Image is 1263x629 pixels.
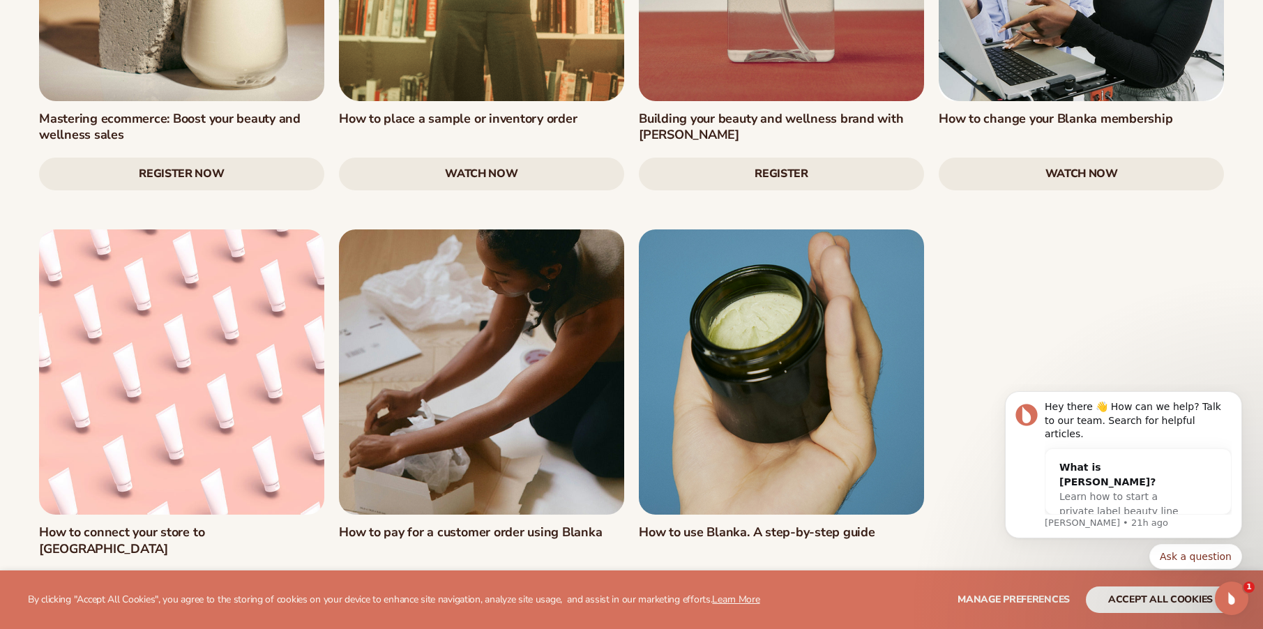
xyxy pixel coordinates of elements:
h3: How to use Blanka. A step-by-step guide [639,524,924,540]
button: Manage preferences [958,586,1070,613]
a: Register Now [39,158,324,191]
iframe: Intercom notifications message [984,384,1263,591]
button: accept all cookies [1086,586,1235,613]
h3: Mastering ecommerce: Boost your beauty and wellness sales [39,111,324,144]
h3: Building your beauty and wellness brand with [PERSON_NAME] [639,111,924,144]
h3: How to pay for a customer order using Blanka [339,524,624,540]
h3: How to change your Blanka membership [939,111,1224,127]
span: 1 [1243,582,1255,593]
a: watch now [939,158,1224,191]
h3: How to place a sample or inventory order [339,111,624,127]
span: Manage preferences [958,593,1070,606]
a: Register [639,158,924,191]
iframe: Intercom live chat [1215,582,1248,615]
a: watch now [339,158,624,191]
p: By clicking "Accept All Cookies", you agree to the storing of cookies on your device to enhance s... [28,594,760,606]
h3: How to connect your store to [GEOGRAPHIC_DATA] [39,524,324,557]
a: Learn More [712,593,759,606]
